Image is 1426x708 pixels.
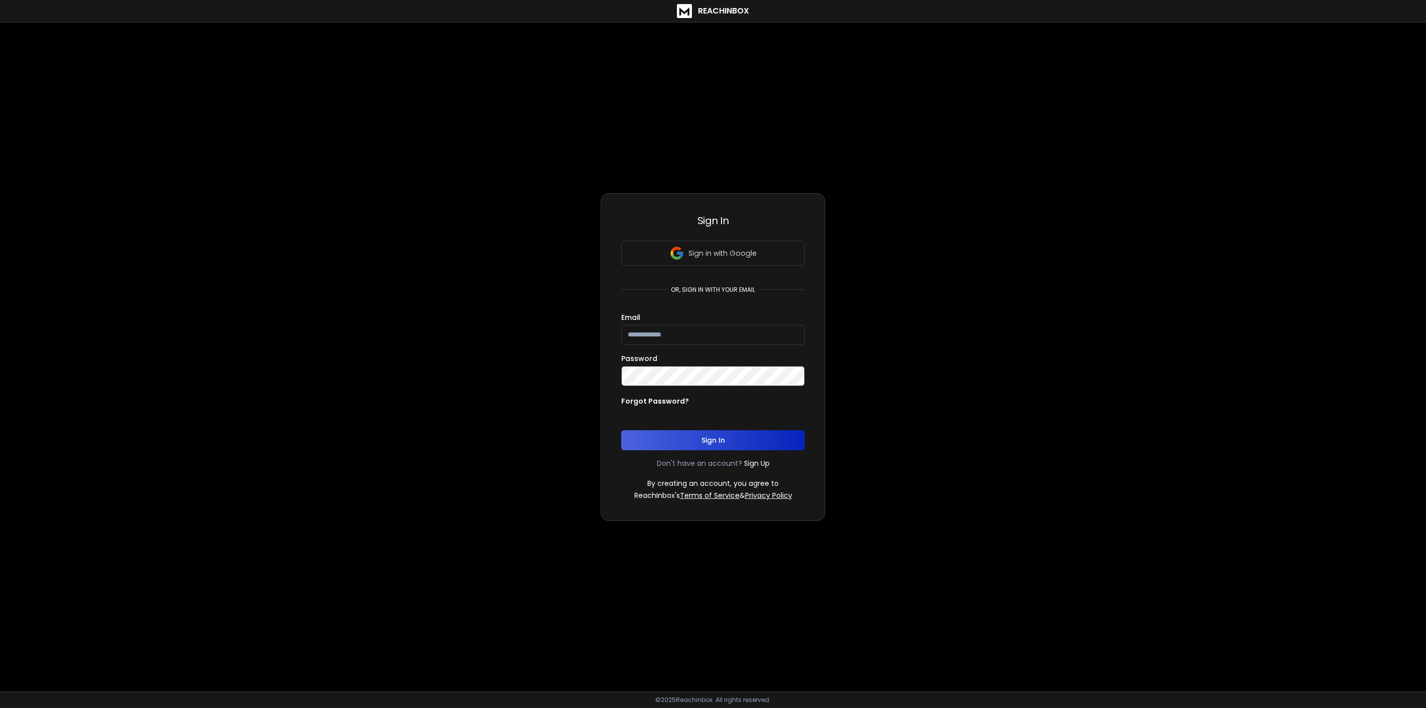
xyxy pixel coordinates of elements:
[634,490,792,500] p: ReachInbox's &
[655,696,771,704] p: © 2025 Reachinbox. All rights reserved.
[621,355,657,362] label: Password
[647,478,779,488] p: By creating an account, you agree to
[745,490,792,500] a: Privacy Policy
[667,286,759,294] p: or, sign in with your email
[621,430,805,450] button: Sign In
[677,4,692,18] img: logo
[621,241,805,266] button: Sign in with Google
[698,5,749,17] h1: ReachInbox
[621,214,805,228] h3: Sign In
[680,490,740,500] a: Terms of Service
[621,396,689,406] p: Forgot Password?
[744,458,770,468] a: Sign Up
[688,248,757,258] p: Sign in with Google
[621,314,640,321] label: Email
[657,458,742,468] p: Don't have an account?
[677,4,749,18] a: ReachInbox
